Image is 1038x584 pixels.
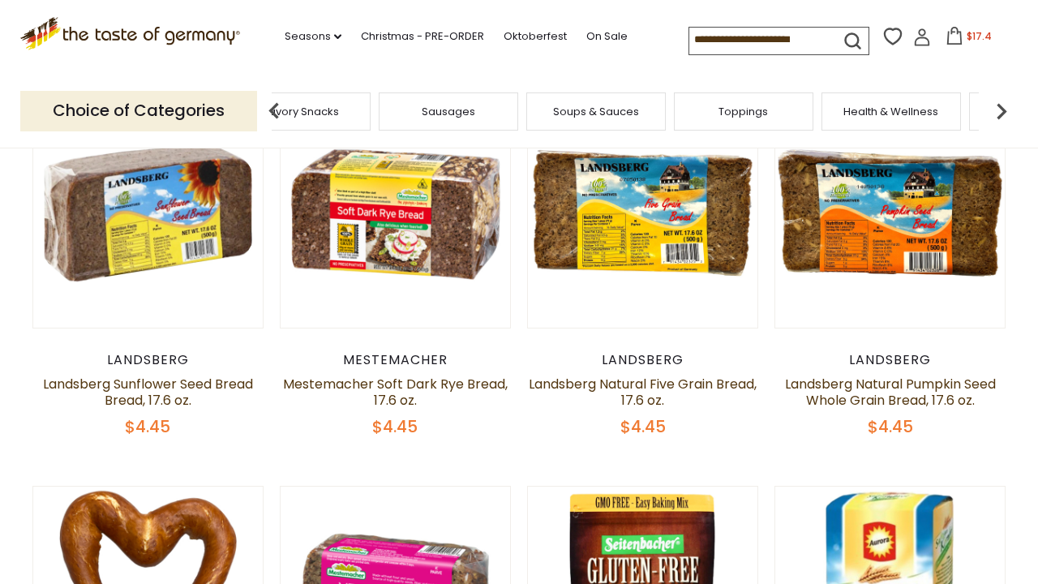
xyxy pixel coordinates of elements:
img: next arrow [985,95,1018,127]
a: On Sale [586,28,628,45]
img: Landsberg Sunflower Seed Bread Bread, 17.6 oz. [33,98,263,328]
a: Landsberg Natural Pumpkin Seed Whole Grain Bread, 17.6 oz. [785,375,996,410]
a: Health & Wellness [843,105,938,118]
div: Landsberg [774,352,1006,368]
a: Oktoberfest [504,28,567,45]
a: Toppings [718,105,768,118]
img: Landsberg Natural Five Grain Bread, 17.6 oz. [528,98,757,328]
div: Landsberg [32,352,264,368]
a: Savory Snacks [262,105,339,118]
a: Seasons [285,28,341,45]
a: Mestemacher Soft Dark Rye Bread, 17.6 oz. [283,375,508,410]
span: $4.45 [372,415,418,438]
p: Choice of Categories [20,91,257,131]
span: $4.45 [620,415,666,438]
div: Landsberg [527,352,758,368]
img: Landsberg Natural Pumpkin Seed Whole Grain Bread, 17.6 oz. [775,98,1005,328]
span: $4.45 [125,415,170,438]
img: Mestemacher Soft Dark Rye Bread, 17.6 oz. [281,98,510,328]
span: $4.45 [868,415,913,438]
a: Soups & Sauces [553,105,639,118]
a: Christmas - PRE-ORDER [361,28,484,45]
a: Landsberg Sunflower Seed Bread Bread, 17.6 oz. [43,375,253,410]
span: $17.4 [967,29,992,43]
div: Mestemacher [280,352,511,368]
img: previous arrow [258,95,290,127]
a: Landsberg Natural Five Grain Bread, 17.6 oz. [529,375,757,410]
button: $17.4 [934,27,1003,51]
a: Sausages [422,105,475,118]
